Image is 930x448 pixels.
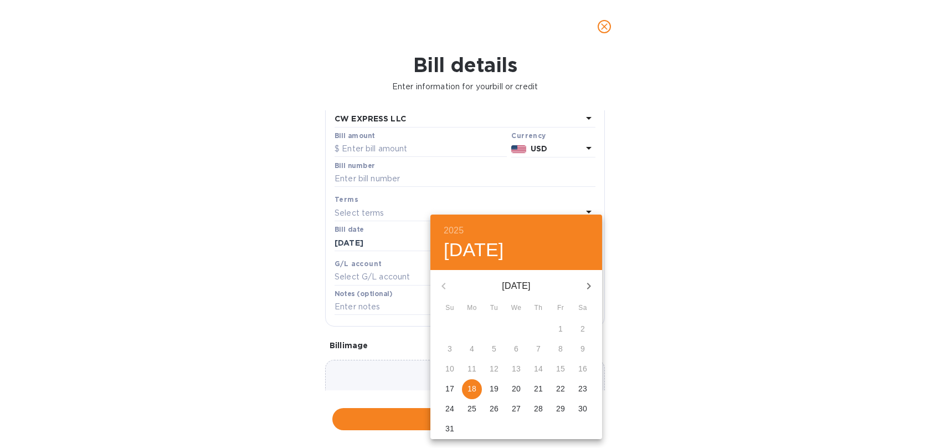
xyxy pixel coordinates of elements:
[556,383,565,394] p: 22
[440,303,460,314] span: Su
[484,303,504,314] span: Tu
[457,279,576,293] p: [DATE]
[528,399,548,419] button: 28
[440,379,460,399] button: 17
[512,403,521,414] p: 27
[440,399,460,419] button: 24
[573,379,593,399] button: 23
[578,383,587,394] p: 23
[512,383,521,394] p: 20
[484,399,504,419] button: 26
[444,223,464,238] button: 2025
[528,303,548,314] span: Th
[578,403,587,414] p: 30
[467,383,476,394] p: 18
[467,403,476,414] p: 25
[462,303,482,314] span: Mo
[551,379,571,399] button: 22
[506,303,526,314] span: We
[551,399,571,419] button: 29
[506,399,526,419] button: 27
[440,419,460,439] button: 31
[528,379,548,399] button: 21
[444,238,504,262] button: [DATE]
[534,403,543,414] p: 28
[445,383,454,394] p: 17
[551,303,571,314] span: Fr
[490,383,499,394] p: 19
[556,403,565,414] p: 29
[490,403,499,414] p: 26
[445,423,454,434] p: 31
[506,379,526,399] button: 20
[462,399,482,419] button: 25
[573,399,593,419] button: 30
[462,379,482,399] button: 18
[445,403,454,414] p: 24
[534,383,543,394] p: 21
[484,379,504,399] button: 19
[573,303,593,314] span: Sa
